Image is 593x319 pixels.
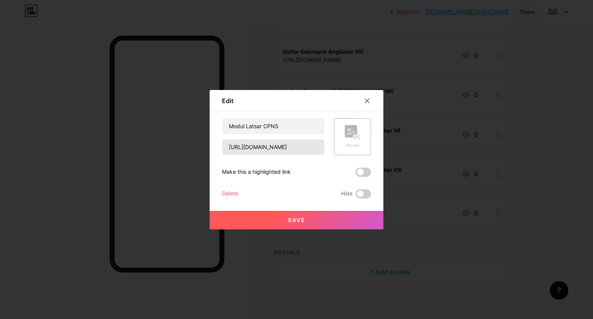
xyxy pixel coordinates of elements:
button: Save [210,211,383,229]
div: Edit [222,96,234,105]
input: URL [222,139,324,155]
div: Make this a highlighted link [222,168,291,177]
span: Save [288,217,305,223]
div: Picture [345,143,360,148]
input: Title [222,119,324,134]
span: Hide [341,189,352,199]
div: Delete [222,189,238,199]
